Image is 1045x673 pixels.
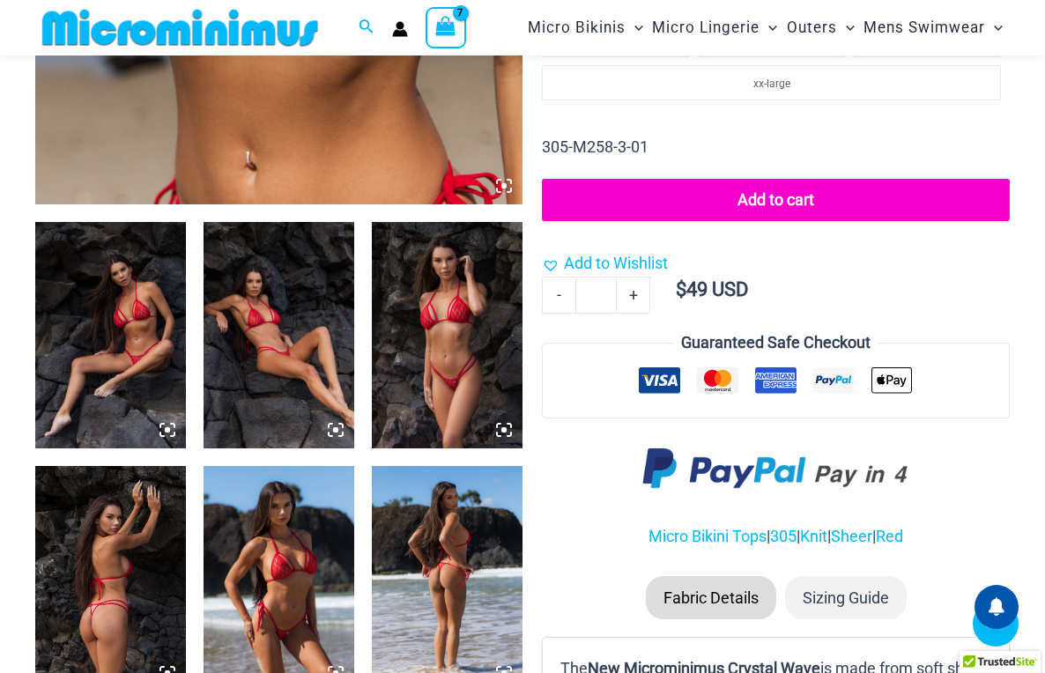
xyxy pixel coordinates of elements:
span: Menu Toggle [837,5,855,50]
a: Micro LingerieMenu ToggleMenu Toggle [648,5,782,50]
img: Crystal Waves 305 Tri Top 4149 Thong [372,222,522,447]
a: Micro Bikini Tops [648,527,767,545]
a: Account icon link [392,21,408,37]
button: Add to cart [542,179,1010,221]
li: xx-large [542,65,1001,100]
p: | | | | [542,523,1010,550]
p: 305-M258-3-01 [542,134,1010,160]
img: MM SHOP LOGO FLAT [35,8,325,48]
span: Outers [787,5,837,50]
li: Sizing Guide [785,576,907,620]
img: Crystal Waves 305 Tri Top 4149 Thong [35,222,186,447]
span: Micro Lingerie [652,5,760,50]
span: Menu Toggle [760,5,777,50]
a: View Shopping Cart, 7 items [426,7,466,48]
span: Mens Swimwear [863,5,985,50]
span: $ [676,278,686,300]
a: Red [876,527,903,545]
bdi: 49 USD [676,278,748,300]
span: xx-large [753,78,790,90]
a: Add to Wishlist [542,250,668,277]
a: OutersMenu ToggleMenu Toggle [782,5,859,50]
li: Fabric Details [646,576,776,620]
a: Search icon link [359,17,374,39]
span: Menu Toggle [626,5,643,50]
span: Menu Toggle [985,5,1003,50]
span: Micro Bikinis [528,5,626,50]
nav: Site Navigation [521,3,1010,53]
a: Micro BikinisMenu ToggleMenu Toggle [523,5,648,50]
span: Add to Wishlist [564,254,668,272]
legend: Guaranteed Safe Checkout [674,329,878,356]
a: + [617,277,650,314]
a: 305 [770,527,797,545]
img: Crystal Waves 305 Tri Top 4149 Thong [204,222,354,447]
a: Sheer [831,527,872,545]
input: Product quantity [575,277,617,314]
a: Mens SwimwearMenu ToggleMenu Toggle [859,5,1007,50]
a: - [542,277,575,314]
a: Knit [800,527,827,545]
